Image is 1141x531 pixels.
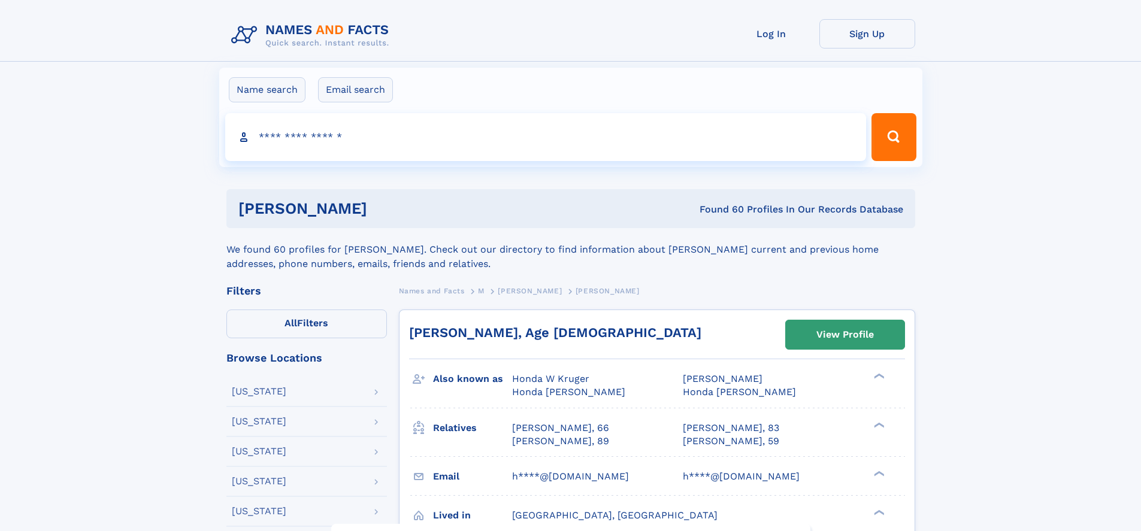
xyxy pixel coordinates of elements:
[871,372,885,380] div: ❯
[498,287,562,295] span: [PERSON_NAME]
[512,421,609,435] a: [PERSON_NAME], 66
[226,310,387,338] label: Filters
[819,19,915,48] a: Sign Up
[786,320,904,349] a: View Profile
[478,287,485,295] span: M
[433,505,512,526] h3: Lived in
[433,418,512,438] h3: Relatives
[533,203,903,216] div: Found 60 Profiles In Our Records Database
[512,435,609,448] a: [PERSON_NAME], 89
[871,508,885,516] div: ❯
[232,387,286,396] div: [US_STATE]
[229,77,305,102] label: Name search
[433,369,512,389] h3: Also known as
[285,317,297,329] span: All
[399,283,465,298] a: Names and Facts
[232,447,286,456] div: [US_STATE]
[226,228,915,271] div: We found 60 profiles for [PERSON_NAME]. Check out our directory to find information about [PERSON...
[226,19,399,51] img: Logo Names and Facts
[226,286,387,296] div: Filters
[498,283,562,298] a: [PERSON_NAME]
[226,353,387,363] div: Browse Locations
[576,287,640,295] span: [PERSON_NAME]
[512,509,718,521] span: [GEOGRAPHIC_DATA], [GEOGRAPHIC_DATA]
[512,373,589,384] span: Honda W Kruger
[225,113,867,161] input: search input
[816,321,874,348] div: View Profile
[871,469,885,477] div: ❯
[512,386,625,398] span: Honda [PERSON_NAME]
[871,421,885,429] div: ❯
[409,325,701,340] a: [PERSON_NAME], Age [DEMOGRAPHIC_DATA]
[683,435,779,448] a: [PERSON_NAME], 59
[238,201,534,216] h1: [PERSON_NAME]
[683,421,779,435] a: [PERSON_NAME], 83
[232,506,286,516] div: [US_STATE]
[232,477,286,486] div: [US_STATE]
[683,386,796,398] span: Honda [PERSON_NAME]
[683,373,762,384] span: [PERSON_NAME]
[478,283,485,298] a: M
[433,466,512,487] h3: Email
[232,417,286,426] div: [US_STATE]
[724,19,819,48] a: Log In
[871,113,916,161] button: Search Button
[318,77,393,102] label: Email search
